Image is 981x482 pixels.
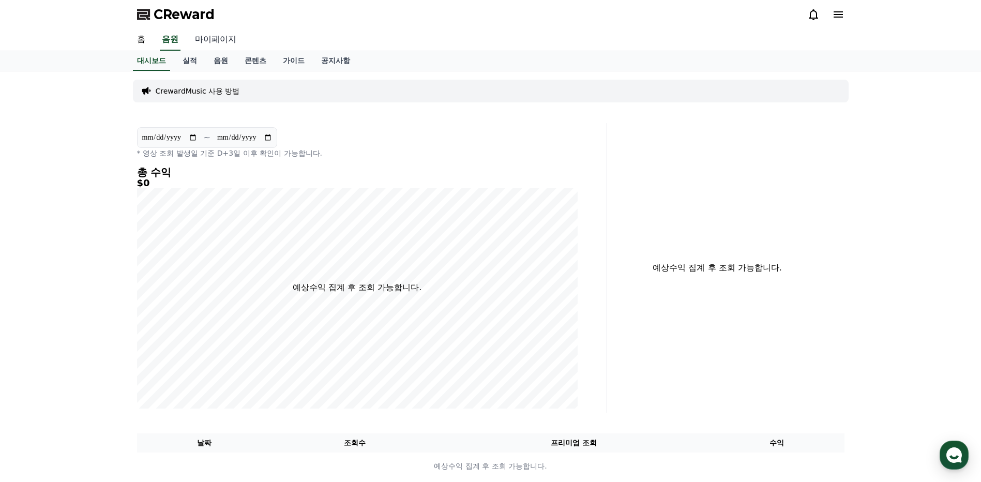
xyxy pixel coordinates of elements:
[160,343,172,352] span: 설정
[275,51,313,71] a: 가이드
[137,178,578,188] h5: $0
[137,433,272,453] th: 날짜
[438,433,710,453] th: 프리미엄 조회
[137,148,578,158] p: * 영상 조회 발생일 기준 D+3일 이후 확인이 가능합니다.
[236,51,275,71] a: 콘텐츠
[68,328,133,354] a: 대화
[133,51,170,71] a: 대시보드
[174,51,205,71] a: 실적
[710,433,844,453] th: 수익
[129,29,154,51] a: 홈
[138,461,844,472] p: 예상수익 집계 후 조회 가능합니다.
[133,328,199,354] a: 설정
[204,131,210,144] p: ~
[156,86,240,96] a: CrewardMusic 사용 방법
[271,433,437,453] th: 조회수
[137,6,215,23] a: CReward
[154,6,215,23] span: CReward
[137,167,578,178] h4: 총 수익
[293,281,421,294] p: 예상수익 집계 후 조회 가능합니다.
[187,29,245,51] a: 마이페이지
[95,344,107,352] span: 대화
[205,51,236,71] a: 음원
[3,328,68,354] a: 홈
[615,262,820,274] p: 예상수익 집계 후 조회 가능합니다.
[33,343,39,352] span: 홈
[160,29,180,51] a: 음원
[313,51,358,71] a: 공지사항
